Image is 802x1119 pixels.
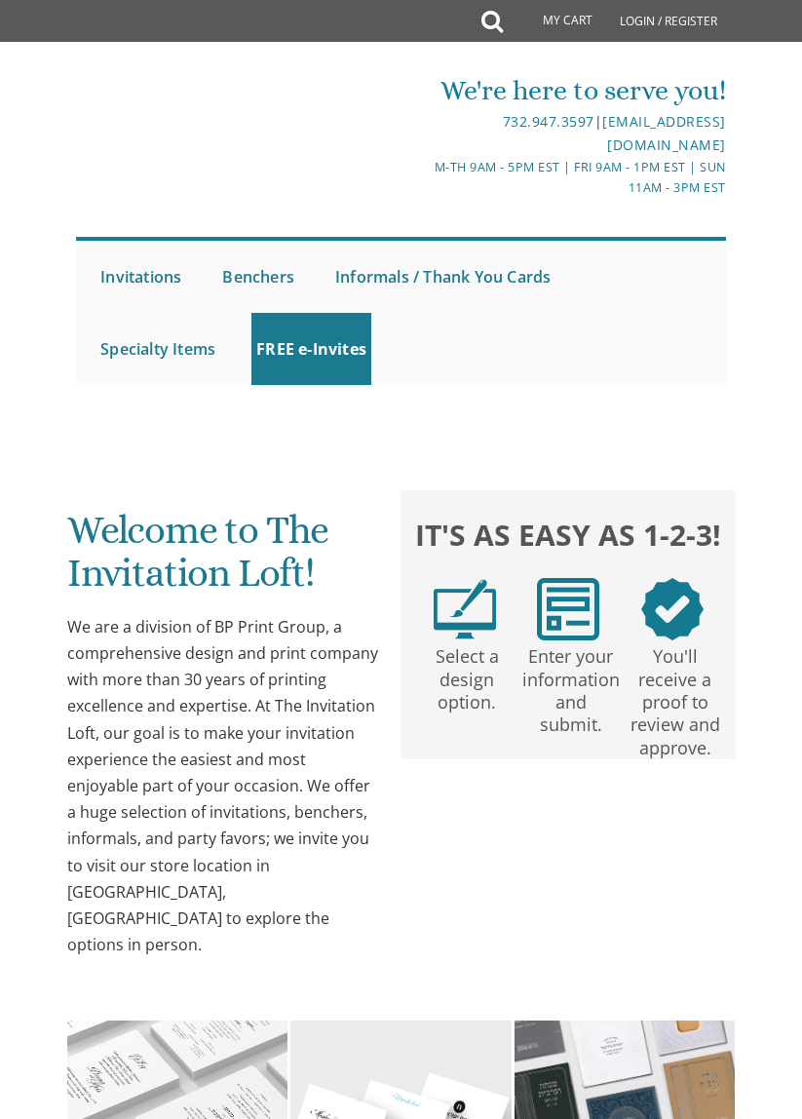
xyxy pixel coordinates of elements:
[537,578,599,640] img: step2.png
[434,578,496,640] img: step1.png
[217,241,299,313] a: Benchers
[330,241,555,313] a: Informals / Thank You Cards
[95,313,220,385] a: Specialty Items
[412,516,725,554] h2: It's as easy as 1-2-3!
[67,614,380,958] div: We are a division of BP Print Group, a comprehensive design and print company with more than 30 y...
[627,640,723,759] p: You'll receive a proof to review and approve.
[501,2,606,41] a: My Cart
[418,640,515,714] p: Select a design option.
[95,241,186,313] a: Invitations
[402,110,726,157] div: |
[251,313,371,385] a: FREE e-Invites
[602,112,726,154] a: [EMAIL_ADDRESS][DOMAIN_NAME]
[503,112,594,131] a: 732.947.3597
[402,71,726,110] div: We're here to serve you!
[641,578,704,640] img: step3.png
[402,157,726,199] div: M-Th 9am - 5pm EST | Fri 9am - 1pm EST | Sun 11am - 3pm EST
[67,509,380,609] h1: Welcome to The Invitation Loft!
[522,640,619,737] p: Enter your information and submit.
